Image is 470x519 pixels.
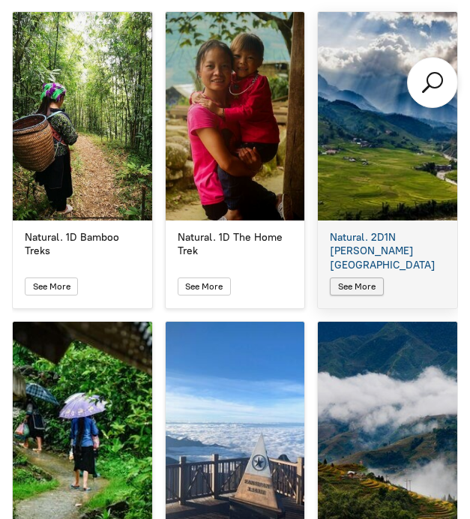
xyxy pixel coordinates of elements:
a: Natural. 1D Bamboo Treks [13,12,152,220]
span: See More [338,281,376,292]
a: Search products [419,69,446,96]
div: Natural. 1D Bamboo Treks [25,231,140,258]
div: Natural. 2D1N [PERSON_NAME][GEOGRAPHIC_DATA] [330,231,445,272]
a: Natural. 1D The Home Trek [166,12,305,220]
a: Natural. 2D1N Muong Hoa Valley [318,12,457,220]
span: See More [185,281,223,292]
button: See More [178,277,231,295]
a: Natural. 1D The Home Trek [166,231,305,258]
button: See More [330,277,383,295]
span: See More [33,281,70,292]
a: Natural. 2D1N [PERSON_NAME][GEOGRAPHIC_DATA] [318,231,457,272]
a: Natural. 1D Bamboo Treks [13,231,152,258]
div: Natural. 1D The Home Trek [178,231,293,258]
button: See More [25,277,78,295]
